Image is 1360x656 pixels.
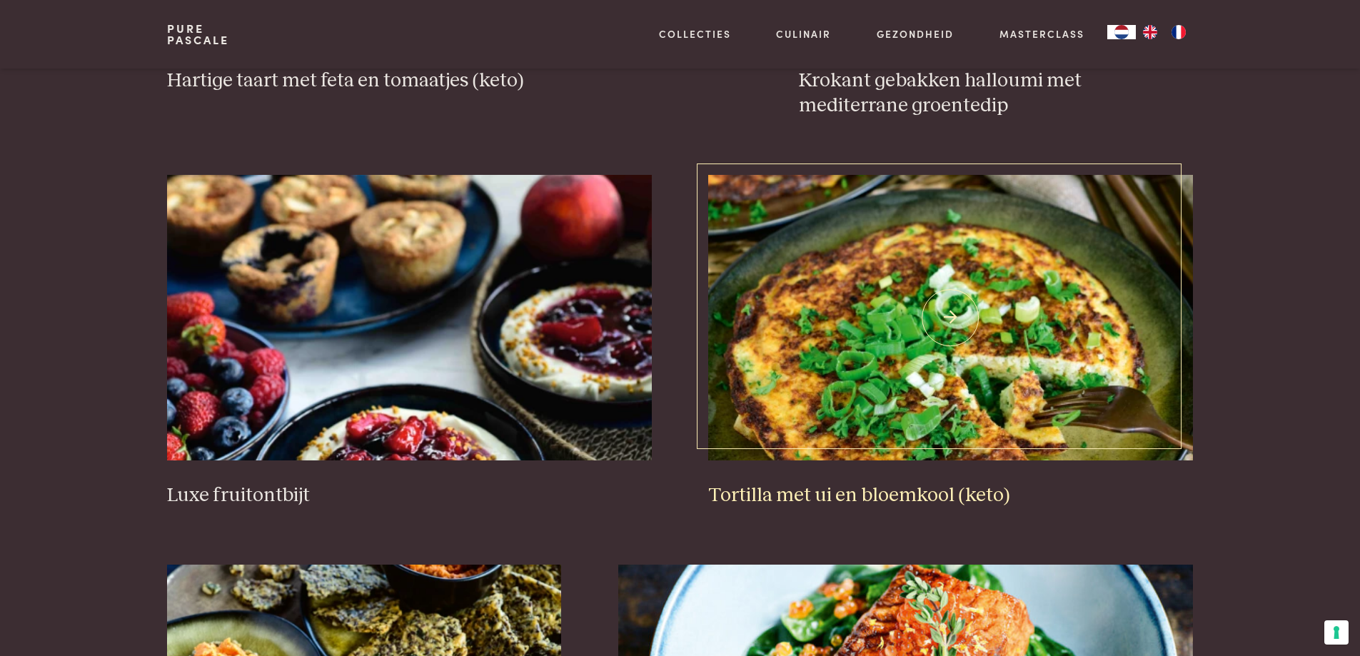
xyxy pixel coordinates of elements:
div: Language [1107,25,1136,39]
a: Masterclass [999,26,1084,41]
button: Uw voorkeuren voor toestemming voor trackingtechnologieën [1324,620,1349,645]
ul: Language list [1136,25,1193,39]
img: Luxe fruitontbijt [167,175,651,460]
aside: Language selected: Nederlands [1107,25,1193,39]
a: Gezondheid [877,26,954,41]
img: Tortilla met ui en bloemkool (keto) [708,175,1192,460]
a: NL [1107,25,1136,39]
a: Tortilla met ui en bloemkool (keto) Tortilla met ui en bloemkool (keto) [708,175,1192,508]
a: FR [1164,25,1193,39]
h3: Luxe fruitontbijt [167,483,651,508]
a: Culinair [776,26,831,41]
a: EN [1136,25,1164,39]
a: PurePascale [167,23,229,46]
h3: Hartige taart met feta en tomaatjes (keto) [167,69,742,94]
h3: Tortilla met ui en bloemkool (keto) [708,483,1192,508]
a: Collecties [659,26,731,41]
a: Luxe fruitontbijt Luxe fruitontbijt [167,175,651,508]
h3: Krokant gebakken halloumi met mediterrane groentedip [799,69,1193,118]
